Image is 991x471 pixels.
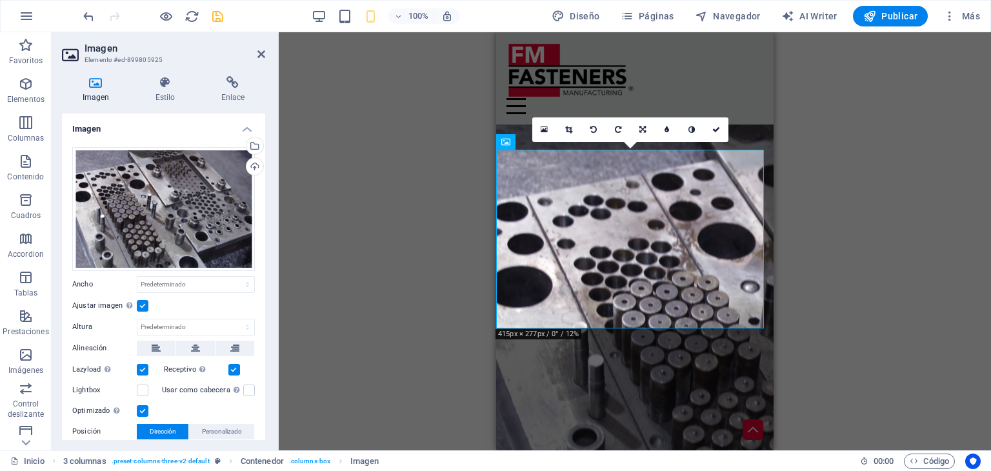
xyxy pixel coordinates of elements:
div: troqueledit-26fWuwD5vFKK4kdmxHdtNg.png [72,147,255,271]
h4: Imagen [62,114,265,137]
p: Imágenes [8,365,43,376]
h4: Estilo [135,76,201,103]
button: save [210,8,225,24]
i: Deshacer: Ajustar imagen (Ctrl+Z) [81,9,96,24]
nav: breadcrumb [63,454,379,469]
span: Navegador [695,10,761,23]
span: . columns-box [289,454,330,469]
label: Usar como cabecera [162,383,243,398]
a: Cambiar orientación [630,117,655,142]
a: Confirmar ( Ctrl ⏎ ) [704,117,728,142]
span: Haz clic para seleccionar y doble clic para editar [63,454,106,469]
h6: 100% [408,8,428,24]
label: Receptivo [164,362,228,377]
button: 100% [388,8,434,24]
a: Girar 90° a la izquierda [581,117,606,142]
a: Girar 90° a la derecha [606,117,630,142]
span: Páginas [621,10,674,23]
a: Haz clic para cancelar la selección y doble clic para abrir páginas [10,454,45,469]
span: Personalizado [202,424,242,439]
a: Desenfoque [655,117,679,142]
p: Elementos [7,94,45,105]
p: Favoritos [9,55,43,66]
button: Diseño [546,6,605,26]
span: 00 00 [874,454,894,469]
button: Dirección [137,424,188,439]
span: Haz clic para seleccionar y doble clic para editar [350,454,379,469]
p: Accordion [8,249,44,259]
i: Al redimensionar, ajustar el nivel de zoom automáticamente para ajustarse al dispositivo elegido. [441,10,453,22]
span: Código [910,454,949,469]
span: AI Writer [781,10,837,23]
span: Dirección [150,424,176,439]
button: undo [81,8,96,24]
a: Escala de grises [679,117,704,142]
h4: Imagen [62,76,135,103]
button: reload [184,8,199,24]
i: Guardar (Ctrl+S) [210,9,225,24]
button: Publicar [853,6,928,26]
label: Lightbox [72,383,137,398]
label: Ancho [72,281,137,288]
button: Usercentrics [965,454,981,469]
button: Haz clic para salir del modo de previsualización y seguir editando [158,8,174,24]
label: Lazyload [72,362,137,377]
label: Optimizado [72,403,137,419]
h3: Elemento #ed-899805925 [85,54,239,66]
label: Altura [72,323,137,330]
a: Selecciona archivos del administrador de archivos, de la galería de fotos o carga archivo(s) [532,117,557,142]
button: Personalizado [189,424,254,439]
i: Volver a cargar página [185,9,199,24]
span: Haz clic para seleccionar y doble clic para editar [241,454,284,469]
h4: Enlace [201,76,265,103]
button: Código [904,454,955,469]
p: Cuadros [11,210,41,221]
label: Ajustar imagen [72,298,137,314]
button: Más [938,6,985,26]
button: Navegador [690,6,766,26]
p: Contenido [7,172,44,182]
span: . preset-columns-three-v2-default [112,454,210,469]
h2: Imagen [85,43,265,54]
p: Columnas [8,133,45,143]
i: Este elemento es un preajuste personalizable [215,457,221,465]
span: Diseño [552,10,600,23]
span: Más [943,10,980,23]
p: Tablas [14,288,38,298]
label: Alineación [72,341,137,356]
span: Publicar [863,10,918,23]
button: Páginas [616,6,679,26]
a: Modo de recorte [557,117,581,142]
p: Prestaciones [3,326,48,337]
span: : [883,456,885,466]
button: AI Writer [776,6,843,26]
label: Posición [72,424,137,439]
